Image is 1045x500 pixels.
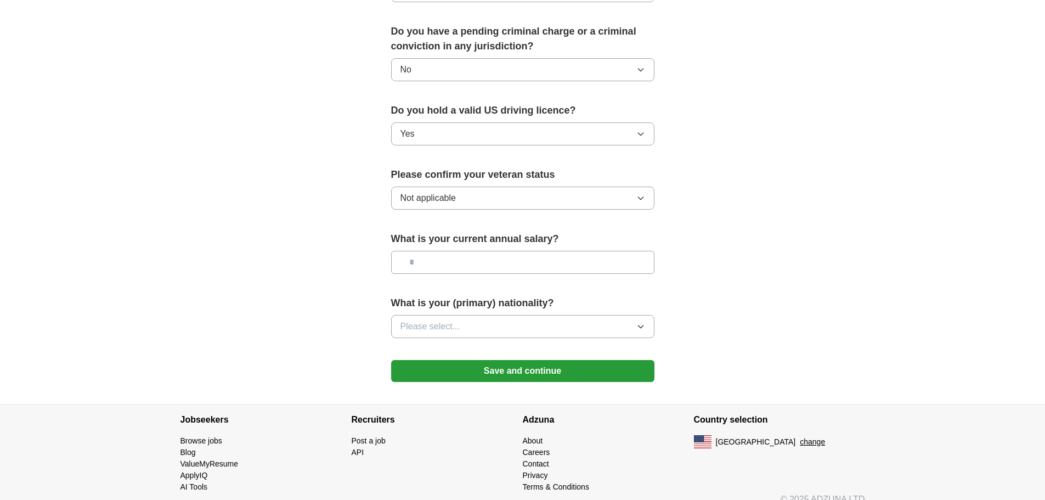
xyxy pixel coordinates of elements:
a: Careers [523,448,550,457]
a: Privacy [523,471,548,480]
span: Not applicable [400,192,456,205]
label: Please confirm your veteran status [391,167,654,182]
a: Browse jobs [180,436,222,445]
button: Yes [391,122,654,145]
span: [GEOGRAPHIC_DATA] [716,436,796,448]
a: Contact [523,459,549,468]
img: US flag [694,435,711,448]
button: Please select... [391,315,654,338]
label: Do you have a pending criminal charge or a criminal conviction in any jurisdiction? [391,24,654,54]
label: What is your current annual salary? [391,232,654,246]
span: Yes [400,127,415,141]
button: change [800,436,825,448]
a: AI Tools [180,482,208,491]
a: ApplyIQ [180,471,208,480]
label: Do you hold a valid US driving licence? [391,103,654,118]
a: Blog [180,448,196,457]
span: No [400,63,411,76]
label: What is your (primary) nationality? [391,296,654,311]
a: About [523,436,543,445]
a: API [352,448,364,457]
a: ValueMyResume [180,459,239,468]
a: Post a job [352,436,386,445]
button: No [391,58,654,81]
a: Terms & Conditions [523,482,589,491]
h4: Country selection [694,405,865,435]
button: Not applicable [391,187,654,210]
button: Save and continue [391,360,654,382]
span: Please select... [400,320,460,333]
